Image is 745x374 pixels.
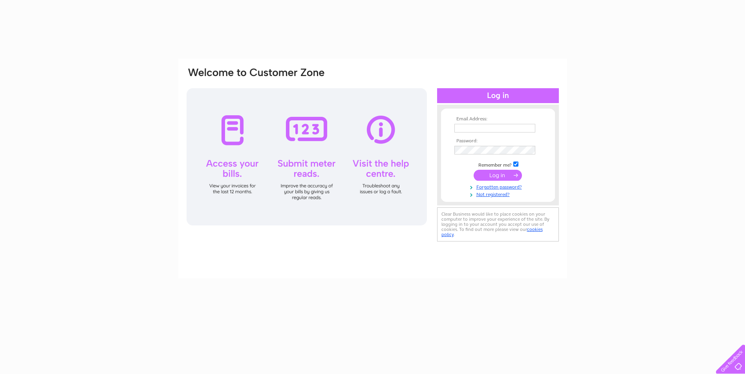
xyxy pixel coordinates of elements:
[441,227,543,237] a: cookies policy
[454,183,544,190] a: Forgotten password?
[454,190,544,198] a: Not registered?
[452,160,544,168] td: Remember me?
[437,207,559,241] div: Clear Business would like to place cookies on your computer to improve your experience of the sit...
[452,138,544,144] th: Password:
[474,170,522,181] input: Submit
[452,116,544,122] th: Email Address:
